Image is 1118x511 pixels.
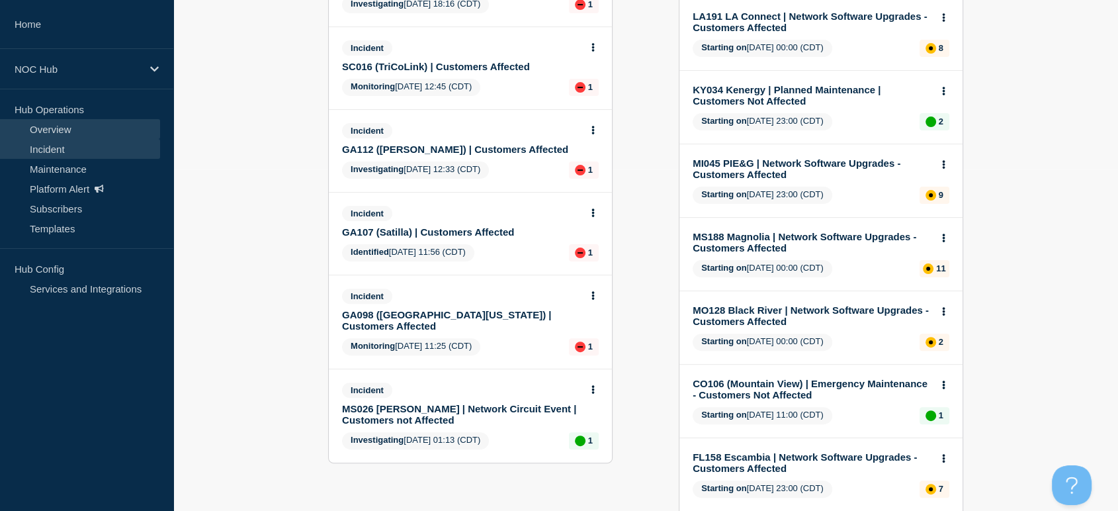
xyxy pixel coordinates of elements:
a: MI045 PIE&G | Network Software Upgrades - Customers Affected [693,158,931,180]
a: MS188 Magnolia | Network Software Upgrades - Customers Affected [693,231,931,254]
div: affected [925,190,936,201]
span: [DATE] 01:13 (CDT) [342,432,489,449]
p: NOC Hub [15,64,142,75]
p: 1 [588,342,593,351]
span: Starting on [701,42,747,52]
a: GA112 ([PERSON_NAME]) | Customers Affected [342,144,581,155]
span: Starting on [701,263,747,273]
span: Identified [351,247,389,257]
span: [DATE] 12:45 (CDT) [342,79,480,96]
a: MS026 [PERSON_NAME] | Network Circuit Event | Customers not Affected [342,403,581,426]
span: [DATE] 23:00 (CDT) [693,187,832,204]
span: [DATE] 00:00 (CDT) [693,260,832,277]
p: 7 [939,484,943,494]
span: Incident [342,40,392,56]
a: CO106 (Mountain View) | Emergency Maintenance - Customers Not Affected [693,378,931,400]
span: Incident [342,123,392,138]
span: Incident [342,383,392,398]
div: affected [925,43,936,54]
span: [DATE] 23:00 (CDT) [693,481,832,498]
span: Incident [342,289,392,304]
p: 11 [936,263,945,273]
p: 1 [588,436,593,445]
span: [DATE] 00:00 (CDT) [693,334,832,351]
p: 1 [588,248,593,257]
span: Investigating [351,435,404,445]
p: 1 [588,82,593,92]
div: down [575,165,585,175]
div: down [575,82,585,93]
div: affected [925,484,936,494]
p: 8 [939,43,943,53]
span: Starting on [701,116,747,126]
div: down [575,342,585,352]
div: up [925,116,936,127]
div: up [925,410,936,421]
div: affected [925,337,936,348]
p: 2 [939,337,943,347]
a: SC016 (TriCoLink) | Customers Affected [342,61,581,72]
span: Starting on [701,336,747,346]
a: KY034 Kenergy | Planned Maintenance | Customers Not Affected [693,84,931,107]
p: 1 [588,165,593,175]
a: FL158 Escambia | Network Software Upgrades - Customers Affected [693,451,931,474]
span: Starting on [701,410,747,420]
span: Starting on [701,189,747,199]
span: [DATE] 12:33 (CDT) [342,162,489,179]
span: Starting on [701,483,747,493]
a: GA098 ([GEOGRAPHIC_DATA][US_STATE]) | Customers Affected [342,309,581,332]
div: up [575,436,585,446]
span: [DATE] 11:25 (CDT) [342,338,480,355]
span: Investigating [351,164,404,174]
span: [DATE] 11:00 (CDT) [693,407,832,424]
a: GA107 (Satilla) | Customers Affected [342,226,581,238]
span: Incident [342,206,392,221]
span: Monitoring [351,341,395,351]
a: LA191 LA Connect | Network Software Upgrades - Customers Affected [693,11,931,33]
span: [DATE] 00:00 (CDT) [693,40,832,57]
p: 2 [939,116,943,126]
a: MO128 Black River | Network Software Upgrades - Customers Affected [693,304,931,327]
p: 1 [939,410,943,420]
span: [DATE] 23:00 (CDT) [693,113,832,130]
div: affected [923,263,933,274]
span: [DATE] 11:56 (CDT) [342,244,474,261]
iframe: Help Scout Beacon - Open [1052,465,1092,505]
div: down [575,248,585,258]
p: 9 [939,190,943,200]
span: Monitoring [351,81,395,91]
